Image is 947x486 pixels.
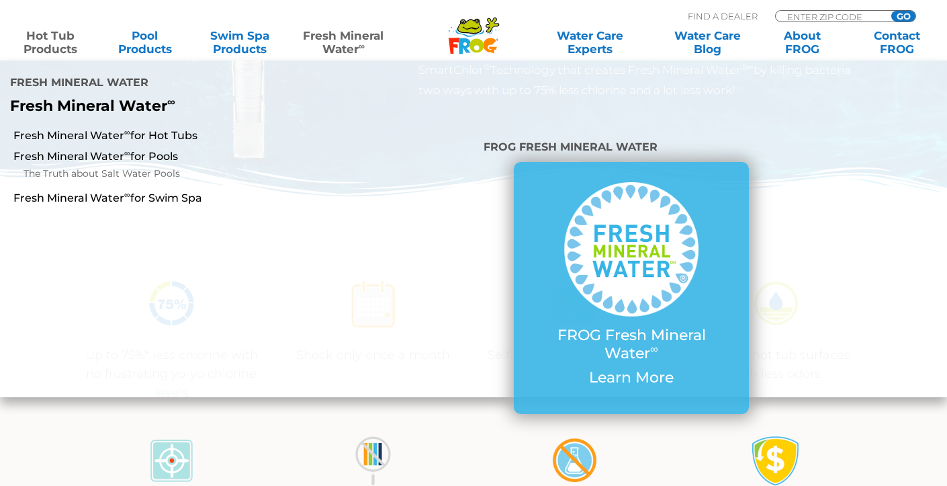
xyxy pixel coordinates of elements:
[124,190,130,200] sup: ∞
[348,436,398,486] img: no-constant-monitoring1
[24,166,316,182] a: The Truth about Salt Water Pools
[108,29,182,56] a: PoolProducts
[146,436,197,486] img: icon-atease-color-match
[671,29,745,56] a: Water CareBlog
[124,127,130,137] sup: ∞
[13,191,316,206] a: Fresh Mineral Water∞for Swim Spa
[860,29,934,56] a: ContactFROG
[10,97,385,115] p: Fresh Mineral Water
[541,369,722,387] p: Learn More
[688,10,758,22] p: Find A Dealer
[359,41,365,51] sup: ∞
[167,95,175,108] sup: ∞
[124,148,130,158] sup: ∞
[786,11,876,22] input: Zip Code Form
[891,11,915,22] input: GO
[10,71,385,97] h4: Fresh Mineral Water
[751,436,801,486] img: Satisfaction Guarantee Icon
[13,29,87,56] a: Hot TubProducts
[13,128,316,143] a: Fresh Mineral Water∞for Hot Tubs
[541,327,722,362] p: FROG Fresh Mineral Water
[13,149,316,164] a: Fresh Mineral Water∞for Pools
[298,29,390,56] a: Fresh MineralWater∞
[484,135,779,162] h4: FROG Fresh Mineral Water
[765,29,839,56] a: AboutFROG
[203,29,277,56] a: Swim SpaProducts
[541,182,722,393] a: FROG Fresh Mineral Water∞ Learn More
[549,436,600,486] img: no-mixing1
[530,29,649,56] a: Water CareExperts
[650,342,658,356] sup: ∞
